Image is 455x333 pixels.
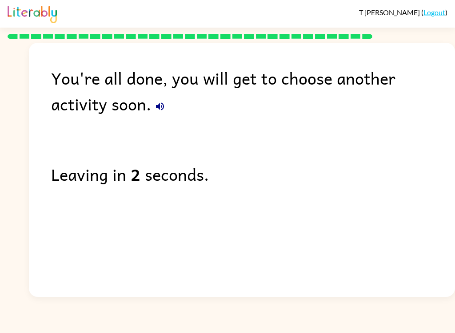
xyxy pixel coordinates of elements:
[51,65,455,117] div: You're all done, you will get to choose another activity soon.
[423,8,445,16] a: Logout
[131,161,140,187] b: 2
[51,161,455,187] div: Leaving in seconds.
[359,8,447,16] div: ( )
[359,8,421,16] span: T [PERSON_NAME]
[8,4,57,23] img: Literably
